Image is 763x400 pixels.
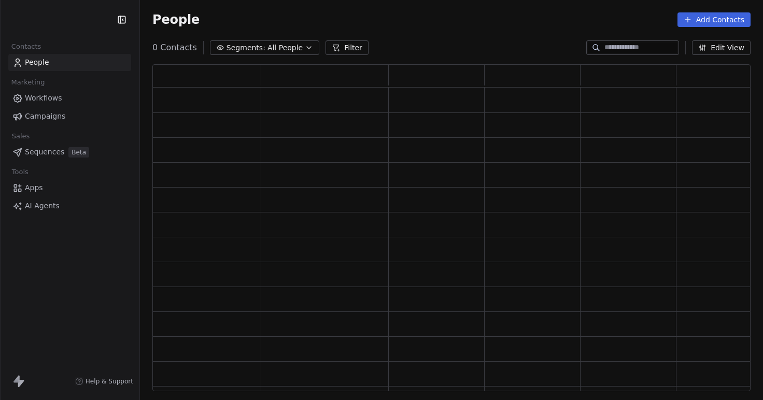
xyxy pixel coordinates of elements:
[25,201,60,211] span: AI Agents
[25,57,49,68] span: People
[7,39,46,54] span: Contacts
[25,93,62,104] span: Workflows
[25,111,65,122] span: Campaigns
[25,182,43,193] span: Apps
[152,41,197,54] span: 0 Contacts
[677,12,751,27] button: Add Contacts
[8,108,131,125] a: Campaigns
[692,40,751,55] button: Edit View
[8,197,131,215] a: AI Agents
[227,42,265,53] span: Segments:
[75,377,133,385] a: Help & Support
[25,147,64,158] span: Sequences
[8,179,131,196] a: Apps
[8,54,131,71] a: People
[8,144,131,161] a: SequencesBeta
[267,42,303,53] span: All People
[7,75,49,90] span: Marketing
[86,377,133,385] span: Help & Support
[68,147,89,158] span: Beta
[7,164,33,180] span: Tools
[8,90,131,107] a: Workflows
[7,128,34,144] span: Sales
[326,40,369,55] button: Filter
[152,12,200,27] span: People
